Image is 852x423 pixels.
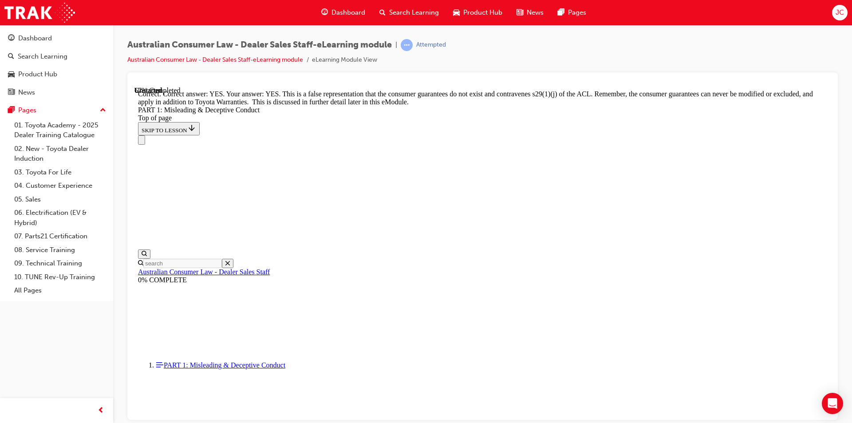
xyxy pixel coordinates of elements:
[7,40,62,47] span: SKIP TO LESSON
[832,5,848,20] button: JC
[11,119,110,142] a: 01. Toyota Academy - 2025 Dealer Training Catalogue
[127,40,392,50] span: Australian Consumer Law - Dealer Sales Staff-eLearning module
[379,7,386,18] span: search-icon
[11,193,110,206] a: 05. Sales
[11,166,110,179] a: 03. Toyota For Life
[4,182,135,189] a: Australian Consumer Law - Dealer Sales Staff
[558,7,564,18] span: pages-icon
[836,8,844,18] span: JC
[463,8,502,18] span: Product Hub
[416,41,446,49] div: Attempted
[98,405,104,416] span: prev-icon
[4,102,110,119] button: Pages
[331,8,365,18] span: Dashboard
[4,36,65,49] button: SKIP TO LESSON
[509,4,551,22] a: news-iconNews
[11,142,110,166] a: 02. New - Toyota Dealer Induction
[389,8,439,18] span: Search Learning
[568,8,586,18] span: Pages
[18,105,36,115] div: Pages
[4,84,110,101] a: News
[446,4,509,22] a: car-iconProduct Hub
[127,56,303,63] a: Australian Consumer Law - Dealer Sales Staff-eLearning module
[18,87,35,98] div: News
[312,55,377,65] li: eLearning Module View
[453,7,460,18] span: car-icon
[401,39,413,51] span: learningRecordVerb_ATTEMPT-icon
[4,66,110,83] a: Product Hub
[4,163,16,172] button: Open search menu
[9,172,87,182] input: Search
[4,4,693,20] div: Correct. Correct answer: YES. Your answer: YES. This is a false representation that the consumer ...
[4,190,693,198] div: 0% COMPLETE
[18,51,67,62] div: Search Learning
[4,28,110,102] button: DashboardSearch LearningProduct HubNews
[4,20,693,28] div: PART 1: Misleading & Deceptive Conduct
[87,172,99,182] button: Close search menu
[4,30,110,47] a: Dashboard
[8,35,15,43] span: guage-icon
[11,257,110,270] a: 09. Technical Training
[372,4,446,22] a: search-iconSearch Learning
[551,4,593,22] a: pages-iconPages
[11,284,110,297] a: All Pages
[11,229,110,243] a: 07. Parts21 Certification
[4,49,11,58] button: Close navigation menu
[314,4,372,22] a: guage-iconDashboard
[100,105,106,116] span: up-icon
[822,393,843,414] div: Open Intercom Messenger
[11,243,110,257] a: 08. Service Training
[8,107,15,115] span: pages-icon
[4,28,693,36] div: Top of page
[18,69,57,79] div: Product Hub
[321,7,328,18] span: guage-icon
[517,7,523,18] span: news-icon
[11,179,110,193] a: 04. Customer Experience
[11,270,110,284] a: 10. TUNE Rev-Up Training
[8,89,15,97] span: news-icon
[4,3,75,23] img: Trak
[18,33,52,43] div: Dashboard
[8,71,15,79] span: car-icon
[8,53,14,61] span: search-icon
[11,206,110,229] a: 06. Electrification (EV & Hybrid)
[527,8,544,18] span: News
[4,48,110,65] a: Search Learning
[395,40,397,50] span: |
